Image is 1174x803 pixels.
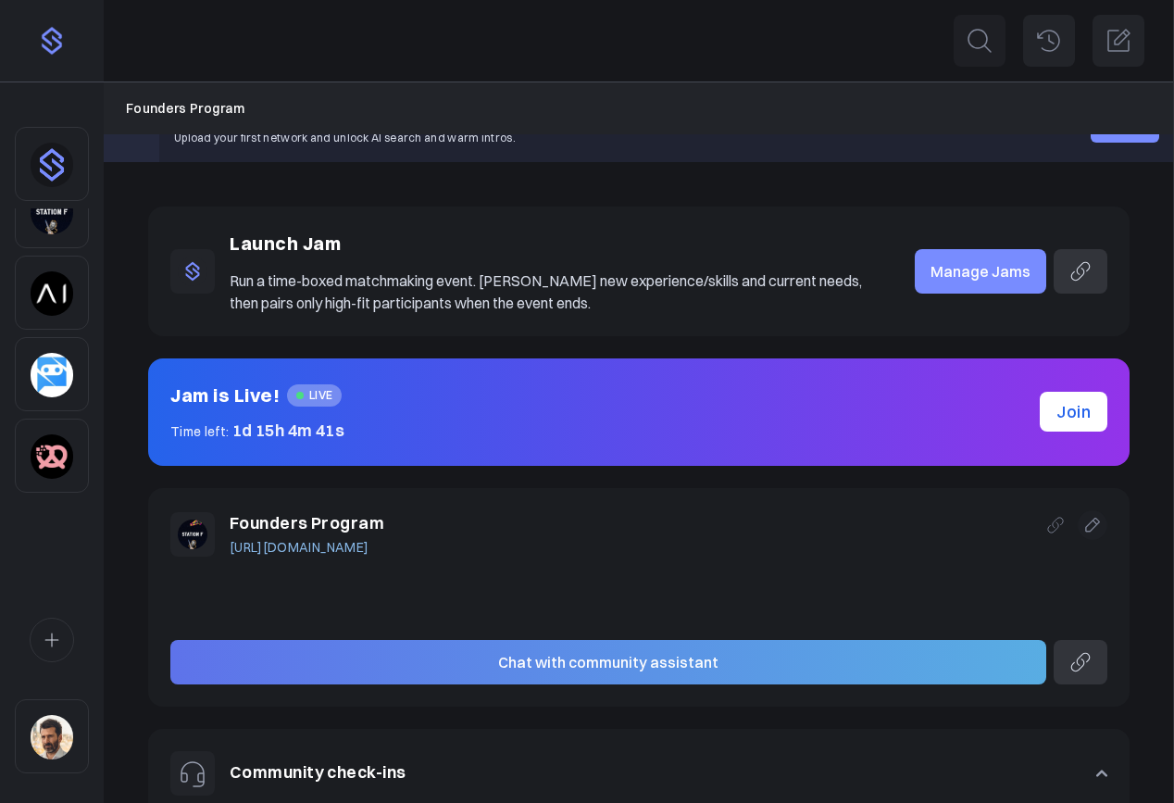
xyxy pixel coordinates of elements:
h1: Founders Program [230,510,384,537]
img: dhnou9yomun9587rl8johsq6w6vr [31,143,73,187]
h2: Jam is Live! [170,381,280,410]
nav: Breadcrumb [126,98,1152,119]
a: [URL][DOMAIN_NAME] [230,537,384,558]
img: sqr4epb0z8e5jm577i6jxqftq3ng [31,715,73,759]
img: purple-logo-18f04229334c5639164ff563510a1dba46e1211543e89c7069427642f6c28bac.png [37,26,67,56]
img: stationf.co [178,520,207,549]
p: Upload your first network and unlock AI search and warm intros. [174,129,516,146]
img: botrepreneurs.live [31,353,73,397]
img: skpjks9cul1iqpbcjl4313d98ve6 [31,271,73,316]
span: LIVE [287,384,342,407]
a: Founders Program [126,98,245,119]
a: Manage Jams [915,249,1046,294]
button: Chat with community assistant [170,640,1046,684]
p: Run a time-boxed matchmaking event. [PERSON_NAME] new experience/skills and current needs, then p... [230,270,878,314]
span: Time left: [170,423,230,440]
span: 1d 15h 4m 41s [232,420,345,441]
a: Join [1040,392,1107,432]
img: bitsandpretzels.com [31,434,73,479]
img: stationf.co [31,190,73,234]
p: Launch Jam [230,229,878,258]
a: Community check-ins [230,761,406,783]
